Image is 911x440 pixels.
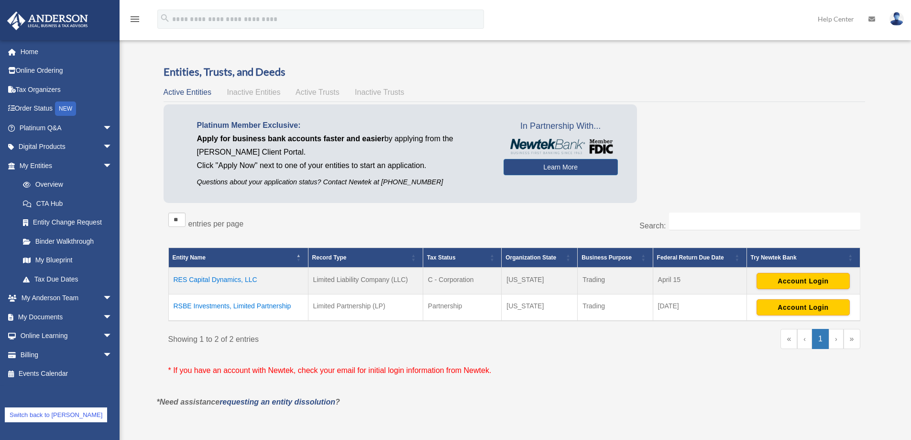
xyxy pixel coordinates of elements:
a: My Entitiesarrow_drop_down [7,156,122,175]
a: Tax Due Dates [13,270,122,289]
th: Try Newtek Bank : Activate to sort [746,248,860,268]
span: arrow_drop_down [103,156,122,176]
span: In Partnership With... [504,119,618,134]
a: Entity Change Request [13,213,122,232]
a: Account Login [757,277,850,284]
td: C - Corporation [423,268,501,294]
td: [US_STATE] [502,268,578,294]
p: Questions about your application status? Contact Newtek at [PHONE_NUMBER] [197,176,489,188]
th: Federal Return Due Date: Activate to sort [653,248,746,268]
td: Trading [578,268,653,294]
span: Active Entities [164,88,211,96]
a: Learn More [504,159,618,175]
a: Binder Walkthrough [13,232,122,251]
td: RSBE Investments, Limited Partnership [168,294,308,321]
td: Limited Liability Company (LLC) [308,268,423,294]
a: Billingarrow_drop_down [7,345,127,364]
img: User Pic [889,12,904,26]
div: Showing 1 to 2 of 2 entries [168,329,507,346]
div: NEW [55,102,76,116]
span: Organization State [505,254,556,261]
th: Record Type: Activate to sort [308,248,423,268]
span: arrow_drop_down [103,289,122,308]
span: arrow_drop_down [103,118,122,138]
span: arrow_drop_down [103,345,122,365]
div: Try Newtek Bank [751,252,845,263]
span: Record Type [312,254,347,261]
a: Online Ordering [7,61,127,80]
p: Platinum Member Exclusive: [197,119,489,132]
a: CTA Hub [13,194,122,213]
th: Organization State: Activate to sort [502,248,578,268]
button: Account Login [757,273,850,289]
th: Business Purpose: Activate to sort [578,248,653,268]
td: Partnership [423,294,501,321]
img: NewtekBankLogoSM.png [508,139,613,154]
span: arrow_drop_down [103,137,122,157]
em: *Need assistance ? [157,398,340,406]
label: Search: [639,222,666,230]
td: [DATE] [653,294,746,321]
i: search [160,13,170,23]
a: Home [7,42,127,61]
a: Online Learningarrow_drop_down [7,327,127,346]
a: Digital Productsarrow_drop_down [7,137,127,157]
a: Overview [13,175,117,194]
td: RES Capital Dynamics, LLC [168,268,308,294]
i: menu [129,13,141,25]
img: Anderson Advisors Platinum Portal [4,11,91,30]
span: Active Trusts [296,88,340,96]
span: Business Purpose [582,254,632,261]
a: My Anderson Teamarrow_drop_down [7,289,127,308]
span: Federal Return Due Date [657,254,724,261]
span: Entity Name [173,254,206,261]
p: * If you have an account with Newtek, check your email for initial login information from Newtek. [168,364,860,377]
span: Tax Status [427,254,456,261]
th: Entity Name: Activate to invert sorting [168,248,308,268]
th: Tax Status: Activate to sort [423,248,501,268]
span: Inactive Entities [227,88,280,96]
a: Platinum Q&Aarrow_drop_down [7,118,127,137]
td: April 15 [653,268,746,294]
a: requesting an entity dissolution [220,398,335,406]
span: Inactive Trusts [355,88,404,96]
h3: Entities, Trusts, and Deeds [164,65,865,79]
a: menu [129,17,141,25]
a: Next [829,329,844,349]
td: Trading [578,294,653,321]
p: by applying from the [PERSON_NAME] Client Portal. [197,132,489,159]
a: Last [844,329,860,349]
label: entries per page [188,220,244,228]
a: Switch back to [PERSON_NAME] [5,407,107,422]
span: Apply for business bank accounts faster and easier [197,135,384,143]
span: arrow_drop_down [103,307,122,327]
td: [US_STATE] [502,294,578,321]
a: Previous [797,329,812,349]
td: Limited Partnership (LP) [308,294,423,321]
button: Account Login [757,299,850,316]
a: Tax Organizers [7,80,127,99]
a: First [780,329,797,349]
span: arrow_drop_down [103,327,122,346]
p: Click "Apply Now" next to one of your entities to start an application. [197,159,489,172]
a: My Documentsarrow_drop_down [7,307,127,327]
a: Events Calendar [7,364,127,384]
a: Account Login [757,303,850,311]
a: 1 [812,329,829,349]
a: Order StatusNEW [7,99,127,119]
a: My Blueprint [13,251,122,270]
